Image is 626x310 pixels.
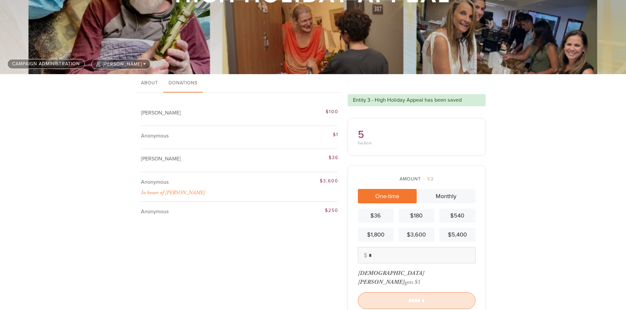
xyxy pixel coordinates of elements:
a: $5,400 [439,228,475,242]
div: $36 [360,211,391,220]
span: Anonymous [141,179,169,185]
div: $1 [269,131,338,138]
a: $1,800 [358,228,394,242]
span: [DEMOGRAPHIC_DATA][PERSON_NAME] [358,269,424,286]
div: $180 [401,211,432,220]
a: $36 [358,209,394,223]
div: $3,600 [269,177,338,184]
span: 5 [358,128,364,141]
a: $180 [399,209,434,223]
div: $36 [269,154,338,161]
div: gets [358,269,424,286]
span: [PERSON_NAME] [141,155,181,162]
li: Entity 3 - High Holiday Appeal has been saved [348,94,486,106]
span: /2 [423,176,434,182]
a: Donations [163,74,203,93]
div: $5,400 [442,230,473,239]
div: In honor of [PERSON_NAME] [141,190,338,196]
div: $3,600 [401,230,432,239]
div: $1,800 [360,230,391,239]
div: $250 [269,207,338,214]
a: Campaign Administration [7,59,85,69]
a: One-time [358,189,417,203]
span: Anonymous [141,133,169,139]
a: $3,600 [399,228,434,242]
div: $540 [442,211,473,220]
div: Amount [358,176,475,182]
div: $100 [269,108,338,115]
span: [PERSON_NAME] [141,110,181,116]
button: [PERSON_NAME] [91,59,151,69]
a: Monthly [417,189,475,203]
span: 1 [427,176,429,182]
a: $540 [439,209,475,223]
div: $1 [415,278,421,286]
a: About [136,74,163,93]
span: Anonymous [141,208,169,215]
div: backers [358,141,415,145]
